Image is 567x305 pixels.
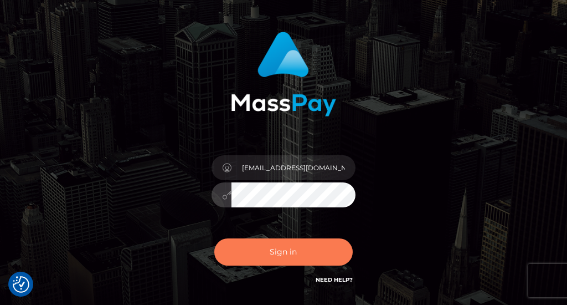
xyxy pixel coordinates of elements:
button: Consent Preferences [13,276,29,293]
button: Sign in [214,238,353,266]
a: Need Help? [316,276,353,283]
input: Username... [231,155,355,180]
img: Revisit consent button [13,276,29,293]
img: MassPay Login [231,32,336,116]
